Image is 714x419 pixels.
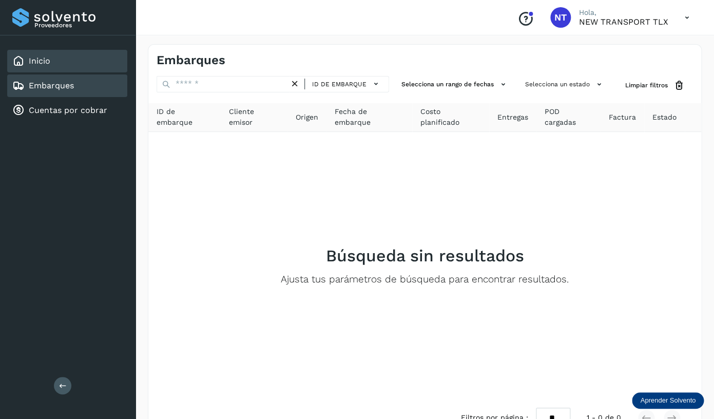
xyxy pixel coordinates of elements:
[29,56,50,66] a: Inicio
[617,76,693,95] button: Limpiar filtros
[34,22,123,29] p: Proveedores
[420,106,481,128] span: Costo planificado
[497,112,528,123] span: Entregas
[157,53,225,68] h4: Embarques
[157,106,213,128] span: ID de embarque
[640,396,696,405] p: Aprender Solvento
[397,76,513,93] button: Selecciona un rango de fechas
[296,112,318,123] span: Origen
[632,392,704,409] div: Aprender Solvento
[579,17,668,27] p: NEW TRANSPORT TLX
[326,246,524,265] h2: Búsqueda sin resultados
[281,274,569,285] p: Ajusta tus parámetros de búsqueda para encontrar resultados.
[545,106,592,128] span: POD cargadas
[7,74,127,97] div: Embarques
[309,77,384,91] button: ID de embarque
[312,80,366,89] span: ID de embarque
[652,112,677,123] span: Estado
[7,99,127,122] div: Cuentas por cobrar
[7,50,127,72] div: Inicio
[521,76,609,93] button: Selecciona un estado
[625,81,668,90] span: Limpiar filtros
[229,106,279,128] span: Cliente emisor
[609,112,636,123] span: Factura
[29,105,107,115] a: Cuentas por cobrar
[29,81,74,90] a: Embarques
[579,8,668,17] p: Hola,
[335,106,404,128] span: Fecha de embarque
